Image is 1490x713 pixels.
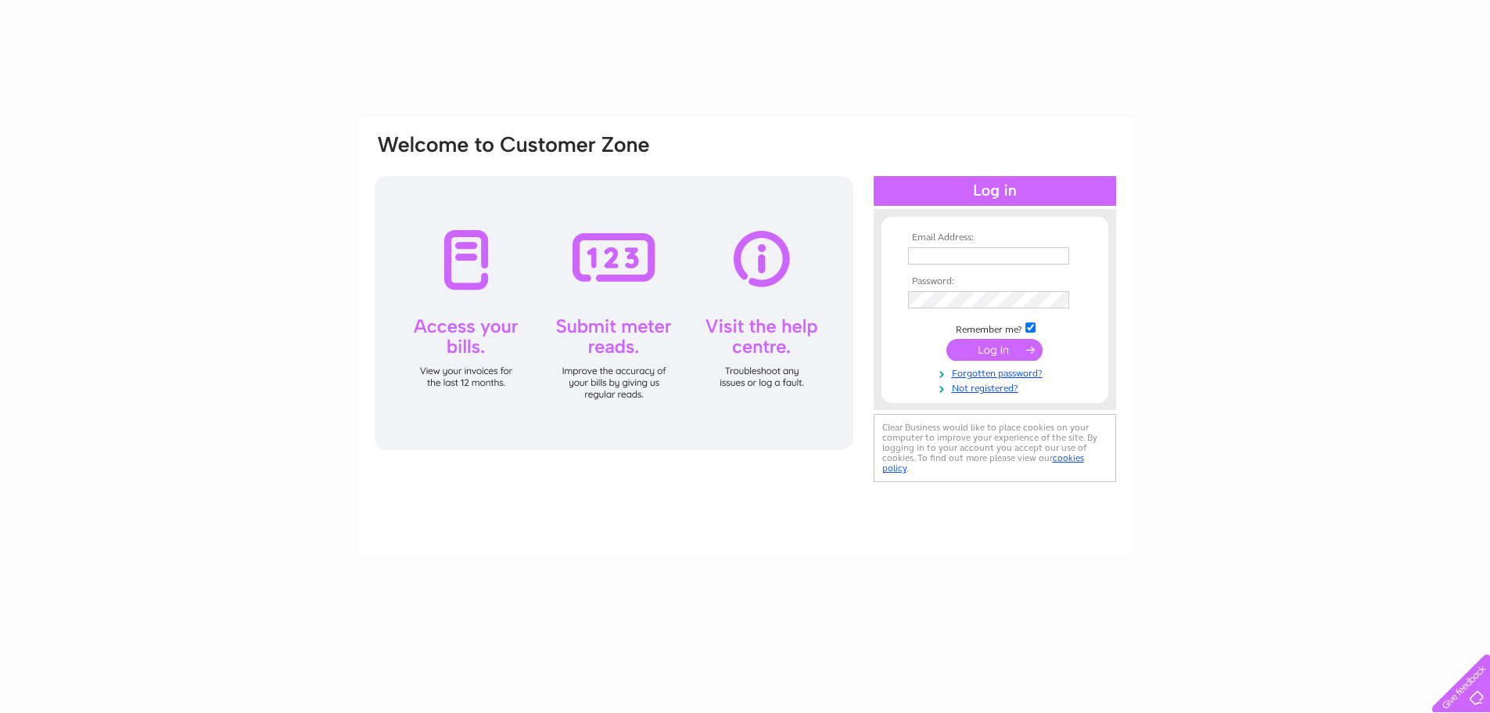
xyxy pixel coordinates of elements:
div: Clear Business would like to place cookies on your computer to improve your experience of the sit... [874,414,1116,482]
th: Email Address: [904,232,1086,243]
a: Forgotten password? [908,365,1086,380]
a: Not registered? [908,380,1086,394]
td: Remember me? [904,320,1086,336]
th: Password: [904,276,1086,287]
a: cookies policy [882,452,1084,474]
input: Submit [946,339,1043,361]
